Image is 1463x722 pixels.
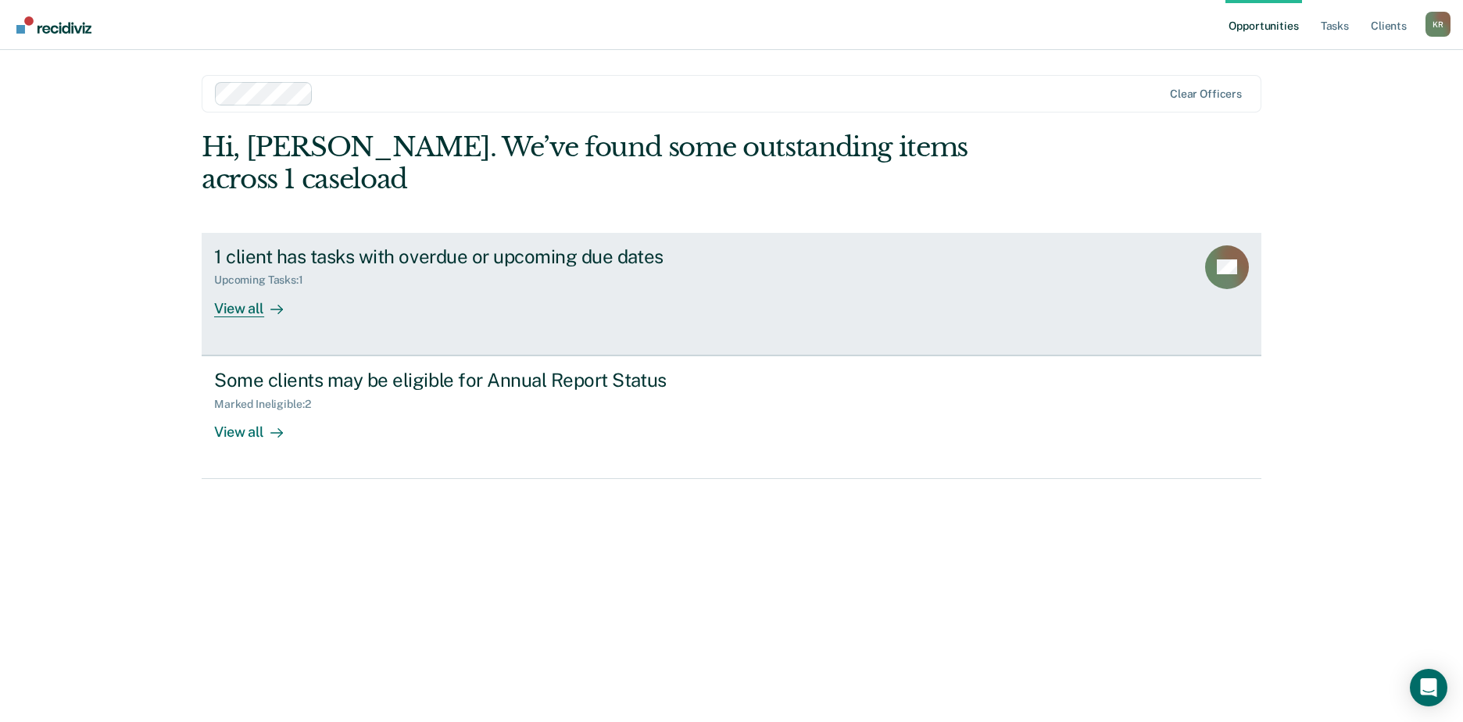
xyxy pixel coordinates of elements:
[1425,12,1450,37] button: Profile dropdown button
[16,16,91,34] img: Recidiviz
[202,233,1261,356] a: 1 client has tasks with overdue or upcoming due datesUpcoming Tasks:1View all
[214,410,302,441] div: View all
[1410,669,1447,706] div: Open Intercom Messenger
[202,131,1050,195] div: Hi, [PERSON_NAME]. We’ve found some outstanding items across 1 caseload
[214,287,302,317] div: View all
[214,245,763,268] div: 1 client has tasks with overdue or upcoming due dates
[1170,88,1242,101] div: Clear officers
[1425,12,1450,37] div: K R
[214,398,323,411] div: Marked Ineligible : 2
[202,356,1261,479] a: Some clients may be eligible for Annual Report StatusMarked Ineligible:2View all
[214,273,316,287] div: Upcoming Tasks : 1
[214,369,763,391] div: Some clients may be eligible for Annual Report Status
